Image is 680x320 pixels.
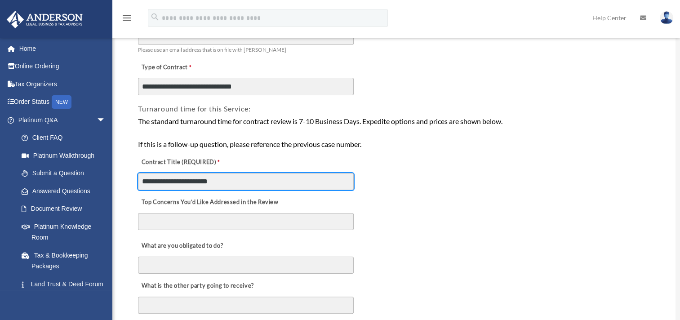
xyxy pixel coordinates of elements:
[138,61,228,74] label: Type of Contract
[6,58,119,76] a: Online Ordering
[13,218,119,246] a: Platinum Knowledge Room
[150,12,160,22] i: search
[6,75,119,93] a: Tax Organizers
[138,280,256,293] label: What is the other party going to receive?
[138,116,652,150] div: The standard turnaround time for contract review is 7-10 Business Days. Expedite options and pric...
[660,11,673,24] img: User Pic
[97,111,115,129] span: arrow_drop_down
[13,147,119,164] a: Platinum Walkthrough
[13,275,119,293] a: Land Trust & Deed Forum
[13,129,119,147] a: Client FAQ
[138,104,250,113] span: Turnaround time for this Service:
[138,46,286,53] span: Please use an email address that is on file with [PERSON_NAME]
[6,93,119,111] a: Order StatusNEW
[13,164,119,182] a: Submit a Question
[6,111,119,129] a: Platinum Q&Aarrow_drop_down
[52,95,71,109] div: NEW
[13,182,119,200] a: Answered Questions
[6,40,119,58] a: Home
[121,16,132,23] a: menu
[4,11,85,28] img: Anderson Advisors Platinum Portal
[13,200,115,218] a: Document Review
[13,246,119,275] a: Tax & Bookkeeping Packages
[121,13,132,23] i: menu
[138,196,281,209] label: Top Concerns You’d Like Addressed in the Review
[138,156,228,169] label: Contract Title (REQUIRED)
[138,240,228,252] label: What are you obligated to do?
